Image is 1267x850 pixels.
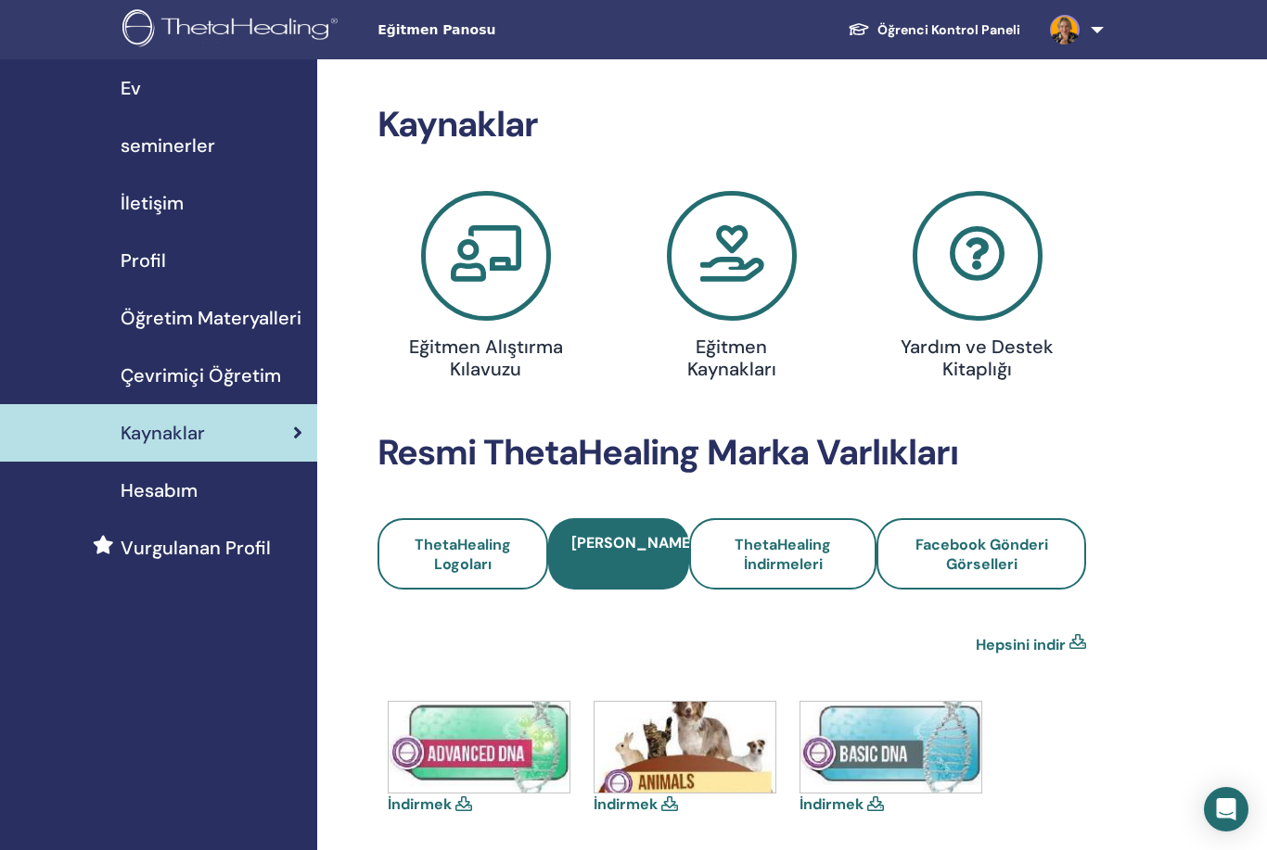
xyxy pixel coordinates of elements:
[378,432,1087,475] h2: Resmi ThetaHealing Marka Varlıkları
[121,304,301,332] span: Öğretim Materyalleri
[548,518,690,590] a: [PERSON_NAME]
[800,794,864,814] a: İndirmek
[976,634,1066,656] a: Hepsini indir
[877,518,1086,590] a: Facebook Gönderi Görselleri
[594,794,658,814] a: İndirmek
[653,336,810,380] h4: Eğitmen Kaynakları
[595,702,775,793] img: animal.jpg
[735,535,831,574] span: ThetaHealing İndirmeleri
[689,518,877,590] a: ThetaHealing İndirmeleri
[121,476,198,504] span: Hesabım
[915,535,1048,574] span: Facebook Gönderi Görselleri
[800,702,981,793] img: basic.jpg
[571,533,696,552] span: [PERSON_NAME]
[121,189,184,217] span: İletişim
[122,9,344,51] img: logo.png
[121,132,215,159] span: seminerler
[121,419,205,447] span: Kaynaklar
[1204,787,1248,831] div: Open Intercom Messenger
[378,20,656,40] span: Eğitmen Panosu
[408,336,565,380] h4: Eğitmen Alıştırma Kılavuzu
[388,794,452,814] a: İndirmek
[121,534,271,562] span: Vurgulanan Profil
[389,702,570,793] img: advanced.jpg
[378,104,1087,146] h2: Kaynaklar
[378,518,548,590] a: ThetaHealing Logoları
[833,13,1035,47] a: Öğrenci Kontrol Paneli
[865,191,1089,387] a: Yardım ve Destek Kitaplığı
[620,191,843,387] a: Eğitmen Kaynakları
[121,247,166,274] span: Profil
[415,535,511,574] span: ThetaHealing Logoları
[375,191,598,387] a: Eğitmen Alıştırma Kılavuzu
[121,362,281,389] span: Çevrimiçi Öğretim
[848,21,870,37] img: graduation-cap-white.svg
[121,74,141,102] span: Ev
[1050,15,1080,44] img: default.jpg
[899,336,1056,380] h4: Yardım ve Destek Kitaplığı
